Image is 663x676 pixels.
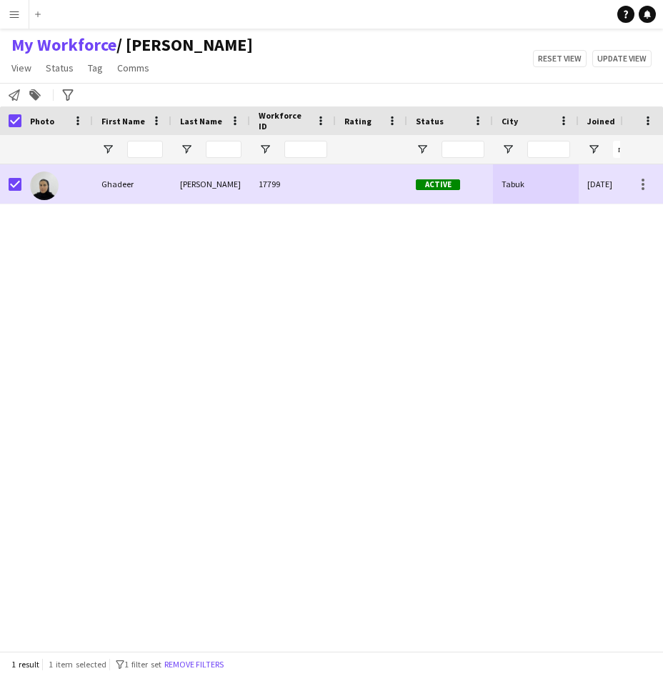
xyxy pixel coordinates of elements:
[180,143,193,156] button: Open Filter Menu
[502,143,514,156] button: Open Filter Menu
[416,143,429,156] button: Open Filter Menu
[124,659,161,670] span: 1 filter set
[259,143,271,156] button: Open Filter Menu
[587,143,600,156] button: Open Filter Menu
[101,143,114,156] button: Open Filter Menu
[26,86,44,104] app-action-btn: Add to tag
[88,61,103,74] span: Tag
[82,59,109,77] a: Tag
[527,141,570,158] input: City Filter Input
[127,141,163,158] input: First Name Filter Input
[116,34,253,56] span: Waad Ziyarah
[250,164,336,204] div: 17799
[442,141,484,158] input: Status Filter Input
[259,110,310,131] span: Workforce ID
[416,116,444,126] span: Status
[93,164,171,204] div: Ghadeer
[587,116,615,126] span: Joined
[11,34,116,56] a: My Workforce
[180,116,222,126] span: Last Name
[493,164,579,204] div: Tabuk
[171,164,250,204] div: [PERSON_NAME]
[30,172,59,200] img: Ghadeer Ismail
[416,179,460,190] span: Active
[592,50,652,67] button: Update view
[46,61,74,74] span: Status
[344,116,372,126] span: Rating
[502,116,518,126] span: City
[111,59,155,77] a: Comms
[117,61,149,74] span: Comms
[613,141,656,158] input: Joined Filter Input
[161,657,226,672] button: Remove filters
[206,141,241,158] input: Last Name Filter Input
[101,116,145,126] span: First Name
[6,59,37,77] a: View
[533,50,587,67] button: Reset view
[59,86,76,104] app-action-btn: Advanced filters
[30,116,54,126] span: Photo
[49,659,106,670] span: 1 item selected
[40,59,79,77] a: Status
[11,61,31,74] span: View
[284,141,327,158] input: Workforce ID Filter Input
[6,86,23,104] app-action-btn: Notify workforce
